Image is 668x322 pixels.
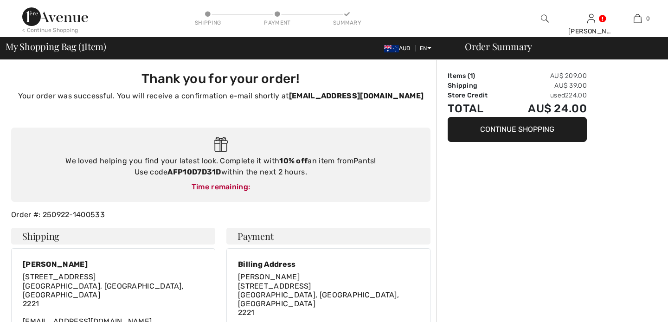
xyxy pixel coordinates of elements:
img: My Info [587,13,595,24]
img: 1ère Avenue [22,7,88,26]
div: < Continue Shopping [22,26,78,34]
h4: Payment [226,228,430,245]
div: Payment [263,19,291,27]
td: AU$ 209.00 [504,71,587,81]
span: [STREET_ADDRESS] [GEOGRAPHIC_DATA], [GEOGRAPHIC_DATA], [GEOGRAPHIC_DATA] 2221 [238,282,399,317]
a: 0 [615,13,660,24]
strong: AFP10D7D31D [167,167,221,176]
td: Shipping [448,81,504,90]
img: Australian Dollar [384,45,399,52]
div: Billing Address [238,260,419,269]
td: Items ( ) [448,71,504,81]
td: AU$ 24.00 [504,100,587,117]
div: [PERSON_NAME] [23,260,204,269]
span: My Shopping Bag ( Item) [6,42,106,51]
td: Total [448,100,504,117]
div: Shipping [194,19,222,27]
div: Summary [333,19,361,27]
span: [STREET_ADDRESS] [GEOGRAPHIC_DATA], [GEOGRAPHIC_DATA], [GEOGRAPHIC_DATA] 2221 [23,272,184,308]
div: Order Summary [454,42,662,51]
a: Sign In [587,14,595,23]
span: AUD [384,45,414,52]
h4: Shipping [11,228,215,245]
span: 1 [81,39,84,52]
td: used [504,90,587,100]
span: [PERSON_NAME] [238,272,300,281]
span: 224.00 [565,91,587,99]
strong: [EMAIL_ADDRESS][DOMAIN_NAME] [289,91,424,100]
div: [PERSON_NAME] [568,26,614,36]
span: EN [420,45,431,52]
div: We loved helping you find your latest look. Complete it with an item from ! Use code within the n... [20,155,421,178]
div: Time remaining: [20,181,421,193]
img: Gift.svg [214,137,228,152]
img: search the website [541,13,549,24]
button: Continue Shopping [448,117,587,142]
td: AU$ 39.00 [504,81,587,90]
strong: 10% off [279,156,308,165]
h3: Thank you for your order! [17,71,425,87]
td: Store Credit [448,90,504,100]
div: Order #: 250922-1400533 [6,209,436,220]
span: 0 [646,14,650,23]
a: Pants [353,156,374,165]
span: 1 [470,72,473,80]
p: Your order was successful. You will receive a confirmation e-mail shortly at [17,90,425,102]
img: My Bag [634,13,642,24]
